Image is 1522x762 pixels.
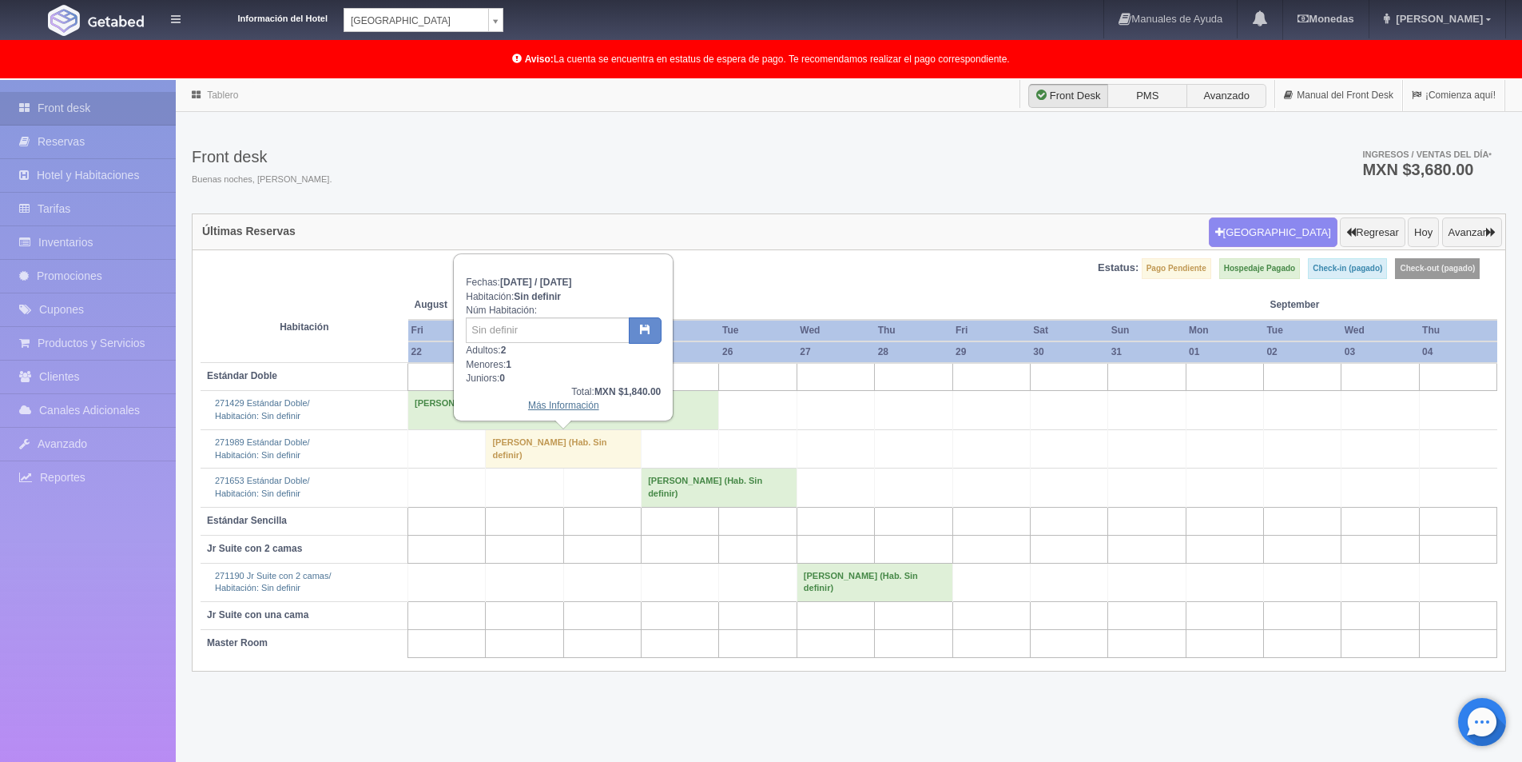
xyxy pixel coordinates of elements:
th: 02 [1263,341,1341,363]
th: Thu [1419,320,1496,341]
th: 26 [719,341,797,363]
b: Jr Suite con 2 camas [207,543,302,554]
th: 01 [1186,341,1263,363]
label: Avanzado [1186,84,1266,108]
a: 271653 Estándar Doble/Habitación: Sin definir [215,476,310,498]
a: 271989 Estándar Doble/Habitación: Sin definir [215,437,310,460]
b: Jr Suite con una cama [207,609,308,620]
b: [DATE] / [DATE] [500,277,572,288]
b: 2 [501,345,507,356]
a: Manual del Front Desk [1275,80,1402,111]
span: [GEOGRAPHIC_DATA] [351,9,482,33]
th: 31 [1108,341,1186,363]
h4: Últimas Reservas [202,225,296,237]
th: Mon [642,320,719,341]
b: Estándar Doble [207,370,277,381]
span: [PERSON_NAME] [1392,13,1483,25]
th: Wed [797,320,874,341]
th: Tue [1263,320,1341,341]
label: Pago Pendiente [1142,258,1211,279]
b: 1 [506,359,511,370]
span: August [415,298,558,312]
label: Check-out (pagado) [1395,258,1480,279]
th: Tue [719,320,797,341]
h3: MXN $3,680.00 [1362,162,1492,178]
a: 271190 Jr Suite con 2 camas/Habitación: Sin definir [215,571,332,593]
td: [PERSON_NAME] (Hab. Sin definir) [642,469,797,507]
th: 28 [875,341,952,363]
a: ¡Comienza aquí! [1403,80,1504,111]
button: Hoy [1408,217,1439,248]
th: Wed [1341,320,1419,341]
button: [GEOGRAPHIC_DATA] [1209,217,1337,248]
b: 0 [499,373,505,384]
label: Front Desk [1028,84,1108,108]
td: [PERSON_NAME] (Hab. Sin definir) [486,429,642,468]
input: Sin definir [466,317,630,343]
th: Mon [1186,320,1263,341]
a: Más Información [528,400,599,411]
th: 25 [642,341,719,363]
div: Fechas: Habitación: Núm Habitación: Adultos: Menores: Juniors: [455,255,672,420]
th: Fri [408,320,486,341]
img: Getabed [88,15,144,27]
th: Sat [1030,320,1107,341]
span: Buenas noches, [PERSON_NAME]. [192,174,332,186]
th: 22 [408,341,486,363]
b: Monedas [1297,13,1353,25]
th: 30 [1030,341,1107,363]
h3: Front desk [192,148,332,166]
a: Tablero [207,90,238,101]
strong: Habitación [280,321,328,333]
b: MXN $1,840.00 [594,386,661,397]
td: [PERSON_NAME] (Hab. Sin definir) [408,391,719,429]
th: 27 [797,341,874,363]
th: Thu [875,320,952,341]
b: Aviso: [525,54,554,65]
label: Check-in (pagado) [1308,258,1387,279]
label: PMS [1107,84,1187,108]
a: 271429 Estándar Doble/Habitación: Sin definir [215,398,310,421]
th: Sun [1108,320,1186,341]
span: September [1270,298,1413,312]
img: Getabed [48,5,80,36]
th: 03 [1341,341,1419,363]
label: Estatus: [1098,261,1139,276]
button: Regresar [1340,217,1405,248]
th: Fri [952,320,1030,341]
button: Avanzar [1442,217,1502,248]
th: 04 [1419,341,1496,363]
div: Total: [466,385,661,399]
th: 29 [952,341,1030,363]
b: Master Room [207,637,268,648]
dt: Información del Hotel [200,8,328,26]
td: [PERSON_NAME] (Hab. Sin definir) [797,563,952,601]
b: Estándar Sencilla [207,515,287,526]
a: [GEOGRAPHIC_DATA] [344,8,503,32]
label: Hospedaje Pagado [1219,258,1300,279]
b: Sin definir [514,291,561,302]
span: Ingresos / Ventas del día [1362,150,1492,159]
